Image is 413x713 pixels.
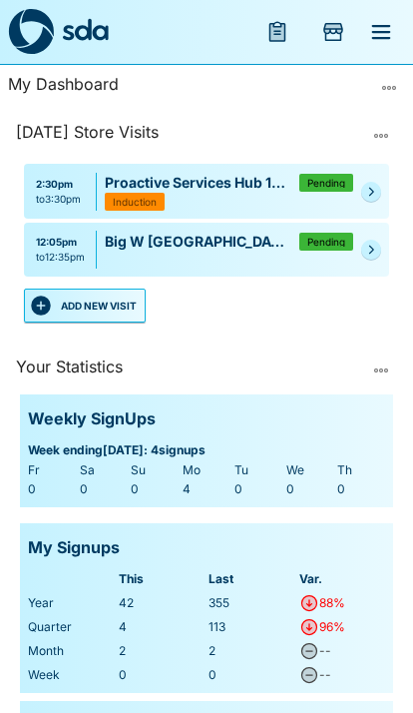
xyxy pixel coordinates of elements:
div: 4 [183,479,230,499]
div: to 3:30pm [36,192,81,207]
svg: Pending [365,244,377,256]
div: 88% [319,593,345,613]
div: 355 [208,593,295,613]
div: 0 [337,479,385,499]
span: Week ending [DATE] : 4 signups [28,440,385,460]
div: 0 [119,665,206,685]
div: Tu [234,460,282,480]
div: Mo [183,460,230,480]
div: 2 [208,641,295,661]
span: Induction [113,197,157,207]
button: Add Store Visit [309,8,357,56]
div: 42 [119,593,206,613]
button: ADD NEW VISIT [24,289,146,323]
p: Big W [GEOGRAPHIC_DATA] ([GEOGRAPHIC_DATA]) [105,231,299,252]
button: menu [253,8,301,56]
div: Your Statistics [16,355,361,386]
div: 0 [234,479,282,499]
p: Proactive Services Hub 109 (Belgrave, Emerald, Monbulk) [105,172,299,193]
button: more [373,72,405,104]
button: menu [357,8,405,56]
span: -- [319,643,331,658]
img: sda-logotype.svg [62,18,109,41]
span: Pending [307,178,345,188]
div: 0 [28,479,76,499]
div: Sa [80,460,128,480]
div: 12:05pm [36,235,85,250]
div: Year [28,593,115,613]
span: Pending [307,237,345,247]
p: My Signups [28,535,120,561]
div: Week [28,665,115,685]
div: to 12:35pm [36,250,85,265]
div: Th [337,460,385,480]
div: We [286,460,334,480]
img: sda-logo-dark.svg [8,9,54,55]
div: 2:30pm [36,177,81,192]
div: 0 [286,479,334,499]
div: Last [208,569,295,589]
div: My Dashboard [8,72,373,104]
span: -- [319,667,331,682]
div: Var. [299,569,386,589]
div: Fr [28,460,76,480]
div: Su [131,460,179,480]
div: 0 [131,479,179,499]
div: 0 [80,479,128,499]
p: Weekly SignUps [28,406,156,432]
a: Pending [361,182,381,202]
div: [DATE] Store Visits [16,120,361,152]
div: This [119,569,206,589]
svg: Pending [365,186,377,198]
div: 4 [119,617,206,637]
a: Pending [361,240,381,260]
div: 96% [319,617,345,637]
div: 2 [119,641,206,661]
div: 0 [208,665,295,685]
div: Month [28,641,115,661]
div: 113 [208,617,295,637]
div: Quarter [28,617,115,637]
